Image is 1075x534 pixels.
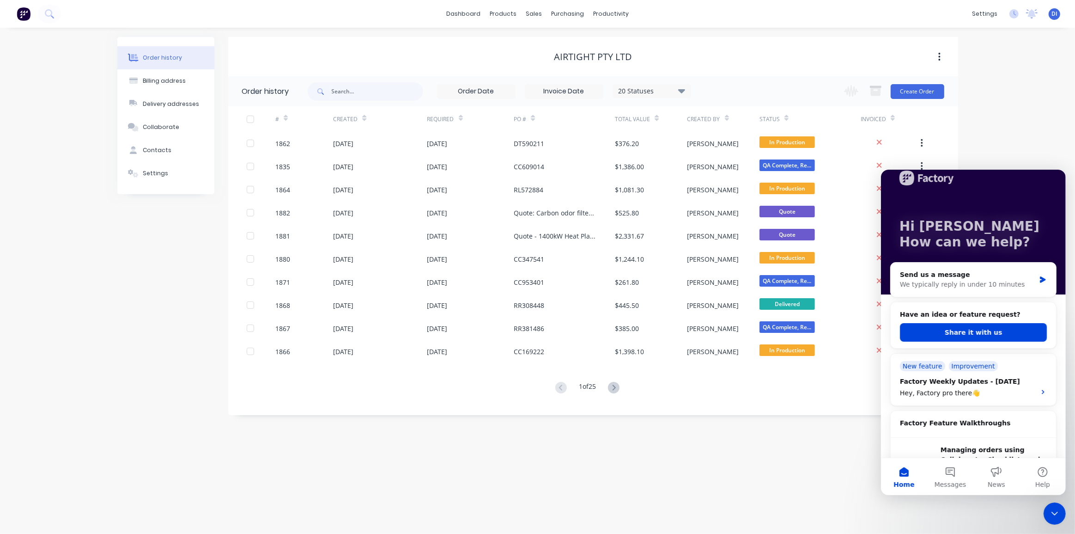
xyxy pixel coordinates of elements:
div: Created [333,106,427,132]
div: [DATE] [333,139,353,148]
div: PO # [514,106,615,132]
div: Managing orders using Collaborate, Checklists and more [60,276,166,305]
div: [DATE] [427,208,448,218]
div: Required [427,115,454,123]
div: [PERSON_NAME] [687,347,739,356]
span: QA Complete, Re... [759,321,815,333]
iframe: Intercom live chat [881,170,1066,495]
div: 1881 [275,231,290,241]
div: Total Value [615,115,650,123]
div: $2,331.67 [615,231,644,241]
div: Status [759,115,780,123]
div: 1835 [275,162,290,172]
div: 20 Statuses [613,86,691,96]
div: 1866 [275,347,290,356]
input: Search... [332,82,423,101]
button: News [92,288,139,325]
div: Collaborate [143,123,179,131]
div: $376.20 [615,139,639,148]
div: Billing address [143,77,186,85]
div: # [275,106,333,132]
div: $385.00 [615,324,639,333]
span: In Production [759,136,815,148]
div: [DATE] [427,162,448,172]
input: Order Date [437,85,515,98]
button: Create Order [891,84,944,99]
button: Help [139,288,185,325]
div: $525.80 [615,208,639,218]
div: [PERSON_NAME] [687,324,739,333]
button: Order history [117,46,214,69]
div: products [485,7,521,21]
div: CC347541 [514,254,544,264]
iframe: Intercom live chat [1044,503,1066,525]
div: 1867 [275,324,290,333]
div: 1864 [275,185,290,195]
div: Created By [687,115,720,123]
input: Invoice Date [525,85,603,98]
button: Settings [117,162,214,185]
div: [DATE] [427,254,448,264]
div: 1 of 25 [579,381,596,395]
span: In Production [759,252,815,264]
div: [PERSON_NAME] [687,277,739,287]
span: Quote [759,206,815,217]
span: DI [1051,10,1057,18]
div: purchasing [547,7,589,21]
div: [PERSON_NAME] [687,231,739,241]
div: [DATE] [427,185,448,195]
div: productivity [589,7,633,21]
div: PO # [514,115,526,123]
div: [PERSON_NAME] [687,185,739,195]
div: Total Value [615,106,687,132]
span: Delivered [759,298,815,310]
div: Quote - 1400kW Heat Plant retort [514,231,596,241]
div: [PERSON_NAME] [687,162,739,172]
div: Delivery addresses [143,100,199,108]
div: CC609014 [514,162,544,172]
div: Order history [143,54,182,62]
div: Invoiced [861,115,886,123]
span: News [107,312,124,318]
button: Messages [46,288,92,325]
div: Order history [242,86,289,97]
div: sales [521,7,547,21]
img: Factory [17,7,30,21]
div: [PERSON_NAME] [687,254,739,264]
button: Billing address [117,69,214,92]
span: QA Complete, Re... [759,275,815,287]
div: [DATE] [333,301,353,310]
div: RL572884 [514,185,543,195]
div: Invoiced [861,106,918,132]
div: [DATE] [333,231,353,241]
span: Help [154,312,169,318]
div: DT590211 [514,139,544,148]
button: Collaborate [117,116,214,139]
span: Quote [759,229,815,240]
span: Messages [54,312,85,318]
div: $445.50 [615,301,639,310]
div: $261.80 [615,277,639,287]
span: In Production [759,344,815,356]
div: [DATE] [427,277,448,287]
div: [PERSON_NAME] [687,208,739,218]
div: 1882 [275,208,290,218]
div: [PERSON_NAME] [687,301,739,310]
div: Airtight Pty Ltd [554,51,632,62]
div: RR308448 [514,301,544,310]
div: [DATE] [333,324,353,333]
div: $1,398.10 [615,347,644,356]
button: Contacts [117,139,214,162]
